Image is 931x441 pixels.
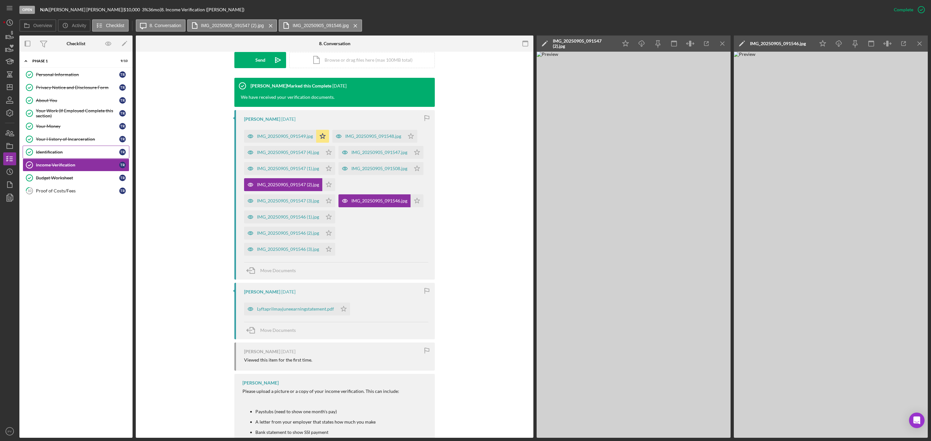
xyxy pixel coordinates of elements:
div: IMG_20250905_091508.jpg [351,166,407,171]
div: Open [19,6,35,14]
div: Your History of Incarceration [36,137,119,142]
li: A letter from your employer that states how much you make [255,419,428,425]
button: IMG_20250905_091546.jpg [279,19,362,32]
button: Move Documents [244,262,302,279]
div: | [40,7,49,12]
b: N/A [40,7,48,12]
div: About You [36,98,119,103]
div: [PERSON_NAME] [244,117,280,122]
button: Activity [58,19,90,32]
div: Budget Worksheet [36,175,119,180]
button: IMG_20250905_091549.jpg [244,130,329,143]
div: [PERSON_NAME] [PERSON_NAME] | [49,7,123,12]
div: Complete [894,3,913,16]
div: Personal Information [36,72,119,77]
button: IMG_20250905_091508.jpg [338,162,423,175]
label: Activity [72,23,86,28]
button: 8. Conversation [136,19,186,32]
button: Move Documents [244,322,302,338]
a: 10Proof of Costs/FeesTR [23,184,129,197]
button: IMG_20250905_091547 (3).jpg [244,194,335,207]
button: Overview [19,19,56,32]
a: Your MoneyTR [23,120,129,133]
a: Your History of IncarcerationTR [23,133,129,146]
div: T R [119,84,126,91]
div: IMG_20250905_091547 (2).jpg [257,182,319,187]
button: IMG_20250905_091547 (1).jpg [244,162,335,175]
div: IMG_20250905_091546 (1).jpg [257,214,319,220]
div: 3 % [142,7,148,12]
span: Move Documents [260,268,296,273]
button: Send [234,52,286,68]
li: Paystubs (need to show one month's pay) [255,409,428,414]
button: IMG_20250905_091547.jpg [338,146,423,159]
div: 36 mo [148,7,160,12]
div: IMG_20250905_091547 (3).jpg [257,198,319,203]
div: 9 / 10 [116,59,128,63]
button: Checklist [92,19,129,32]
div: T R [119,97,126,104]
button: IMG_20250905_091548.jpg [332,130,417,143]
div: IMG_20250905_091547 (1).jpg [257,166,319,171]
div: IMG_20250905_091546 (3).jpg [257,247,319,252]
div: T R [119,149,126,155]
label: Overview [33,23,52,28]
time: 2025-09-08 13:26 [332,83,347,88]
div: IMG_20250905_091547 (2).jpg [553,38,614,49]
text: PY [8,430,12,433]
div: IMG_20250905_091548.jpg [345,134,401,139]
a: Income VerificationTR [23,159,129,171]
div: Proof of Costs/Fees [36,188,119,193]
div: Privacy Notice and Disclosure Form [36,85,119,90]
label: 8. Conversation [150,23,181,28]
div: T R [119,123,126,129]
div: T R [119,136,126,142]
div: [PERSON_NAME] Marked this Complete [251,83,331,88]
div: Open Intercom Messenger [909,413,925,428]
div: We have received your verification documents. [234,94,341,107]
div: T R [119,110,126,117]
button: Complete [887,3,928,16]
div: [PERSON_NAME] [244,349,280,354]
button: IMG_20250905_091547 (2).jpg [187,19,277,32]
label: Checklist [106,23,124,28]
div: Your Work (If Employed Complete this section) [36,108,119,118]
div: IMG_20250905_091549.jpg [257,134,313,139]
button: IMG_20250905_091546 (2).jpg [244,227,335,240]
a: Budget WorksheetTR [23,171,129,184]
div: Lyftaprilmayjuneearningstatement.pdf [257,306,334,312]
img: Preview [734,52,928,438]
button: PY [3,425,16,438]
tspan: 10 [27,189,32,193]
time: 2025-09-02 17:07 [281,349,295,354]
button: IMG_20250905_091546.jpg [338,194,423,207]
div: [PERSON_NAME] [244,289,280,294]
div: Checklist [67,41,85,46]
span: $10,000 [123,7,140,12]
button: IMG_20250905_091547 (2).jpg [244,178,335,191]
div: Income Verification [36,162,119,168]
a: Your Work (If Employed Complete this section)TR [23,107,129,120]
div: T R [119,175,126,181]
button: IMG_20250905_091546 (1).jpg [244,210,335,223]
a: IdentificationTR [23,146,129,159]
div: Your Money [36,124,119,129]
a: Privacy Notice and Disclosure FormTR [23,81,129,94]
div: 8. Conversation [319,41,350,46]
span: Move Documents [260,327,296,333]
div: Viewed this item for the first time. [244,357,312,363]
div: IMG_20250905_091547 (4).jpg [257,150,319,155]
label: IMG_20250905_091547 (2).jpg [201,23,264,28]
div: Phase 1 [32,59,112,63]
button: IMG_20250905_091547 (4).jpg [244,146,335,159]
div: IMG_20250905_091546.jpg [351,198,407,203]
div: Send [255,52,265,68]
div: Identification [36,149,119,155]
a: About YouTR [23,94,129,107]
button: IMG_20250905_091546 (3).jpg [244,243,335,256]
div: | 8. Income Verification ([PERSON_NAME]) [160,7,244,12]
div: [PERSON_NAME] [242,380,279,385]
a: Personal InformationTR [23,68,129,81]
button: Lyftaprilmayjuneearningstatement.pdf [244,303,350,315]
time: 2025-09-02 17:08 [281,289,295,294]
